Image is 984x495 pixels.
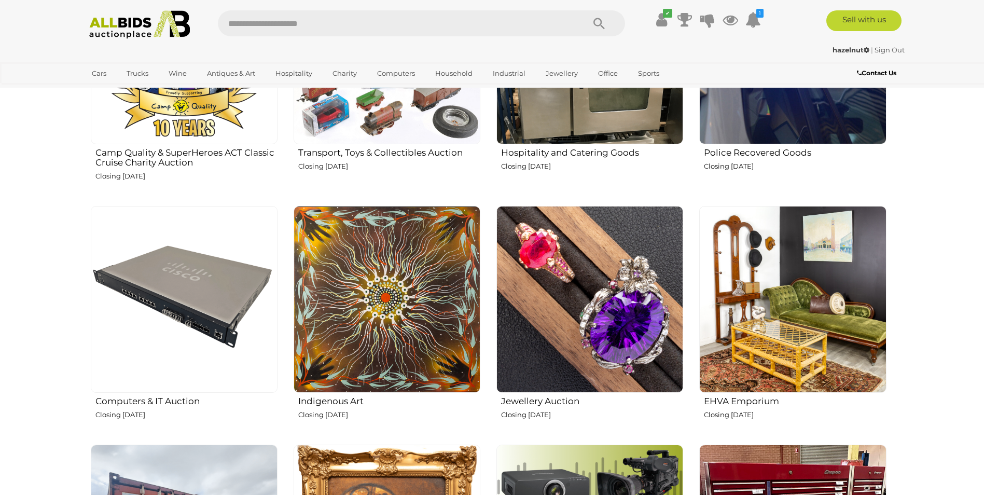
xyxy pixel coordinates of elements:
[90,205,278,436] a: Computers & IT Auction Closing [DATE]
[699,205,886,436] a: EHVA Emporium Closing [DATE]
[704,160,886,172] p: Closing [DATE]
[294,206,480,393] img: Indigenous Art
[370,65,422,82] a: Computers
[91,206,278,393] img: Computers & IT Auction
[501,394,683,406] h2: Jewellery Auction
[857,69,896,77] b: Contact Us
[269,65,319,82] a: Hospitality
[162,65,193,82] a: Wine
[871,46,873,54] span: |
[200,65,262,82] a: Antiques & Art
[833,46,869,54] strong: hazelnut
[745,10,761,29] a: 1
[704,394,886,406] h2: EHVA Emporium
[833,46,871,54] a: hazelnut
[826,10,902,31] a: Sell with us
[95,409,278,421] p: Closing [DATE]
[756,9,764,18] i: 1
[704,145,886,158] h2: Police Recovered Goods
[85,82,172,99] a: [GEOGRAPHIC_DATA]
[501,160,683,172] p: Closing [DATE]
[293,205,480,436] a: Indigenous Art Closing [DATE]
[654,10,670,29] a: ✔
[663,9,672,18] i: ✔
[298,145,480,158] h2: Transport, Toys & Collectibles Auction
[95,394,278,406] h2: Computers & IT Auction
[573,10,625,36] button: Search
[496,205,683,436] a: Jewellery Auction Closing [DATE]
[298,409,480,421] p: Closing [DATE]
[501,409,683,421] p: Closing [DATE]
[486,65,532,82] a: Industrial
[84,10,196,39] img: Allbids.com.au
[501,145,683,158] h2: Hospitality and Catering Goods
[699,206,886,393] img: EHVA Emporium
[298,394,480,406] h2: Indigenous Art
[496,206,683,393] img: Jewellery Auction
[95,145,278,167] h2: Camp Quality & SuperHeroes ACT Classic Cruise Charity Auction
[591,65,625,82] a: Office
[428,65,479,82] a: Household
[539,65,585,82] a: Jewellery
[95,170,278,182] p: Closing [DATE]
[631,65,666,82] a: Sports
[85,65,113,82] a: Cars
[875,46,905,54] a: Sign Out
[120,65,155,82] a: Trucks
[298,160,480,172] p: Closing [DATE]
[857,67,899,79] a: Contact Us
[704,409,886,421] p: Closing [DATE]
[326,65,364,82] a: Charity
